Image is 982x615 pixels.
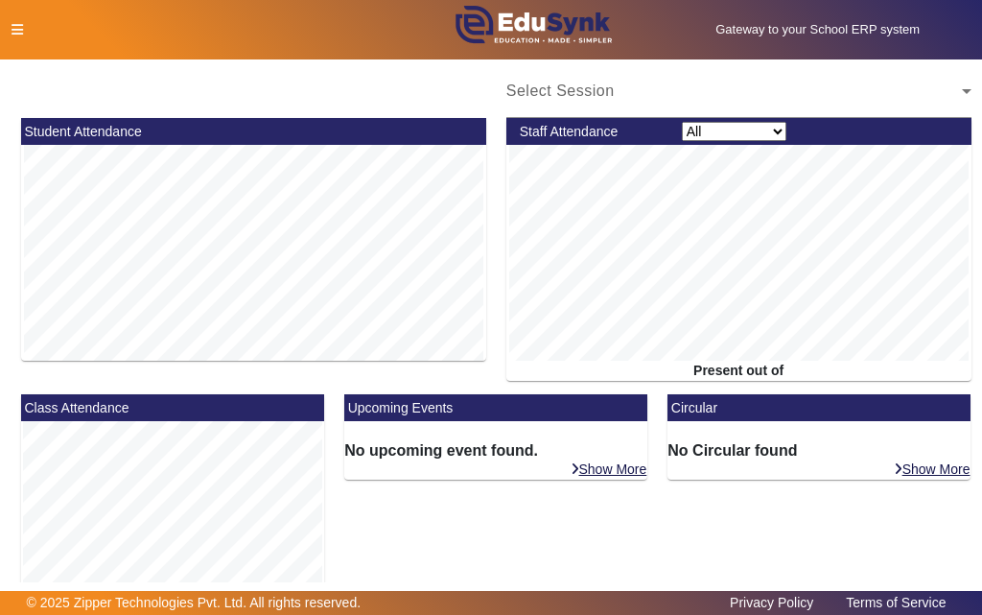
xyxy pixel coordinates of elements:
span: Select Session [506,83,615,99]
div: Staff Attendance [509,122,671,142]
h5: Gateway to your School ERP system [665,22,971,37]
p: © 2025 Zipper Technologies Pvt. Ltd. All rights reserved. [27,593,362,613]
mat-card-header: Circular [667,394,970,421]
h6: No upcoming event found. [344,441,647,460]
a: Show More [570,461,648,478]
mat-card-header: Student Attendance [21,118,486,145]
mat-card-header: Upcoming Events [344,394,647,421]
a: Show More [893,461,971,478]
mat-card-header: Class Attendance [21,394,324,421]
h6: No Circular found [667,441,970,460]
a: Privacy Policy [720,590,823,615]
a: Terms of Service [836,590,955,615]
div: Present out of [506,361,971,381]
